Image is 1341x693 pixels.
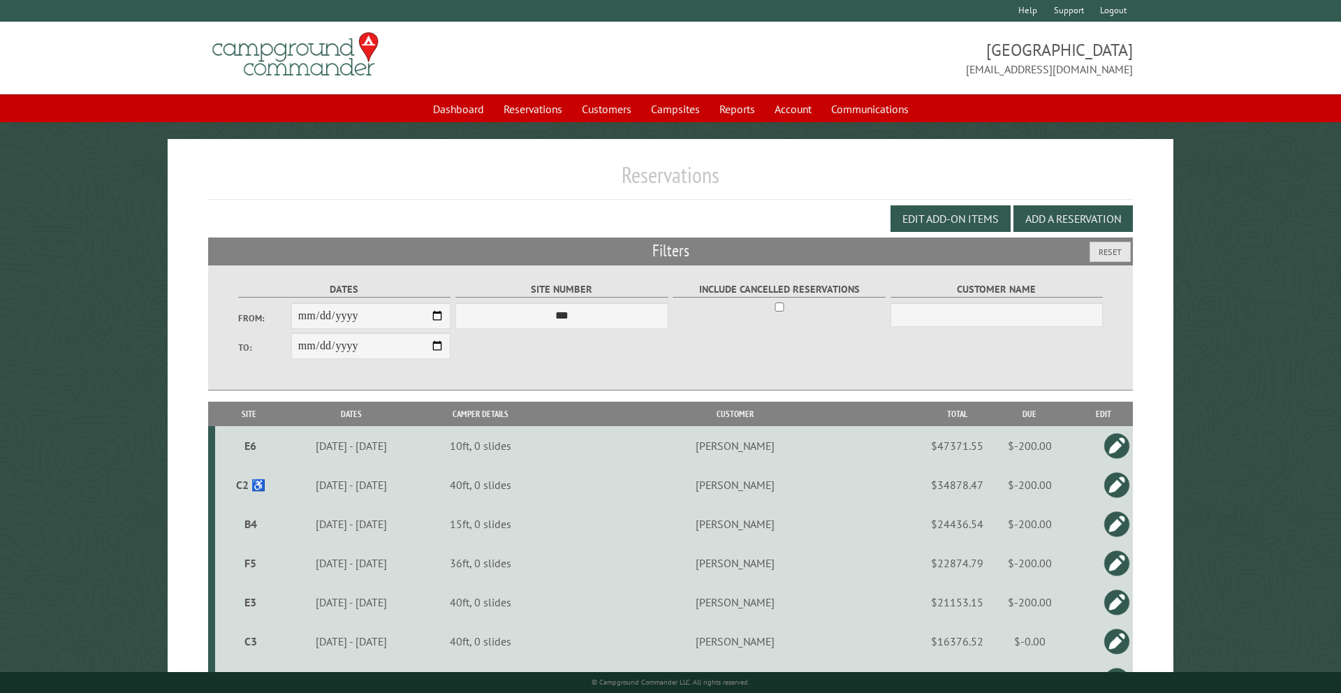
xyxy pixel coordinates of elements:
[238,282,451,298] label: Dates
[541,426,929,465] td: [PERSON_NAME]
[285,634,418,648] div: [DATE] - [DATE]
[285,595,418,609] div: [DATE] - [DATE]
[985,622,1074,661] td: $-0.00
[208,161,1134,200] h1: Reservations
[985,402,1074,426] th: Due
[541,465,929,504] td: [PERSON_NAME]
[420,465,541,504] td: 40ft, 0 slides
[929,622,985,661] td: $16376.52
[215,402,283,426] th: Site
[221,595,281,609] div: E3
[766,96,820,122] a: Account
[208,27,383,82] img: Campground Commander
[985,465,1074,504] td: $-200.00
[285,517,418,531] div: [DATE] - [DATE]
[891,205,1011,232] button: Edit Add-on Items
[221,556,281,570] div: F5
[541,544,929,583] td: [PERSON_NAME]
[455,282,668,298] label: Site Number
[985,544,1074,583] td: $-200.00
[221,439,281,453] div: E6
[1013,205,1133,232] button: Add a Reservation
[425,96,492,122] a: Dashboard
[541,504,929,544] td: [PERSON_NAME]
[670,38,1133,78] span: [GEOGRAPHIC_DATA] [EMAIL_ADDRESS][DOMAIN_NAME]
[285,478,418,492] div: [DATE] - [DATE]
[420,504,541,544] td: 15ft, 0 slides
[221,478,281,492] div: C2 ♿
[1074,402,1134,426] th: Edit
[985,504,1074,544] td: $-200.00
[929,426,985,465] td: $47371.55
[929,583,985,622] td: $21153.15
[420,426,541,465] td: 10ft, 0 slides
[238,341,291,354] label: To:
[643,96,708,122] a: Campsites
[420,622,541,661] td: 40ft, 0 slides
[283,402,421,426] th: Dates
[541,622,929,661] td: [PERSON_NAME]
[221,517,281,531] div: B4
[221,634,281,648] div: C3
[541,402,929,426] th: Customer
[823,96,917,122] a: Communications
[985,426,1074,465] td: $-200.00
[1090,242,1131,262] button: Reset
[208,238,1134,264] h2: Filters
[285,556,418,570] div: [DATE] - [DATE]
[238,312,291,325] label: From:
[573,96,640,122] a: Customers
[673,282,886,298] label: Include Cancelled Reservations
[592,678,749,687] small: © Campground Commander LLC. All rights reserved.
[420,544,541,583] td: 36ft, 0 slides
[929,544,985,583] td: $22874.79
[985,583,1074,622] td: $-200.00
[891,282,1104,298] label: Customer Name
[929,402,985,426] th: Total
[420,402,541,426] th: Camper Details
[495,96,571,122] a: Reservations
[929,465,985,504] td: $34878.47
[420,583,541,622] td: 40ft, 0 slides
[711,96,763,122] a: Reports
[929,504,985,544] td: $24436.54
[285,439,418,453] div: [DATE] - [DATE]
[541,583,929,622] td: [PERSON_NAME]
